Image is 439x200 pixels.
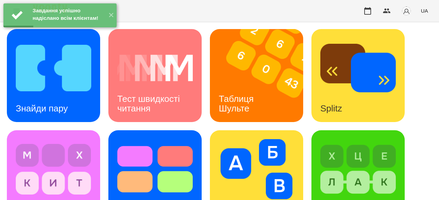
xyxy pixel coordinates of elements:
[16,103,68,114] h3: Знайди пару
[210,29,312,122] img: Таблиця Шульте
[311,29,405,122] a: SplitzSplitz
[219,94,256,113] h3: Таблиця Шульте
[117,38,193,98] img: Тест швидкості читання
[210,29,303,122] a: Таблиця ШультеТаблиця Шульте
[320,139,396,199] img: Знайди слово
[108,29,202,122] a: Тест швидкості читанняТест швидкості читання
[16,139,91,199] img: Філворди
[7,29,100,122] a: Знайди паруЗнайди пару
[320,38,396,98] img: Splitz
[320,103,342,114] h3: Splitz
[16,38,91,98] img: Знайди пару
[33,7,103,22] div: Завдання успішно надіслано всім клієнтам!
[402,6,411,16] img: avatar_s.png
[117,94,182,113] h3: Тест швидкості читання
[418,4,431,17] button: UA
[421,7,428,14] span: UA
[117,139,193,199] img: Тест Струпа
[219,139,294,199] img: Алфавіт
